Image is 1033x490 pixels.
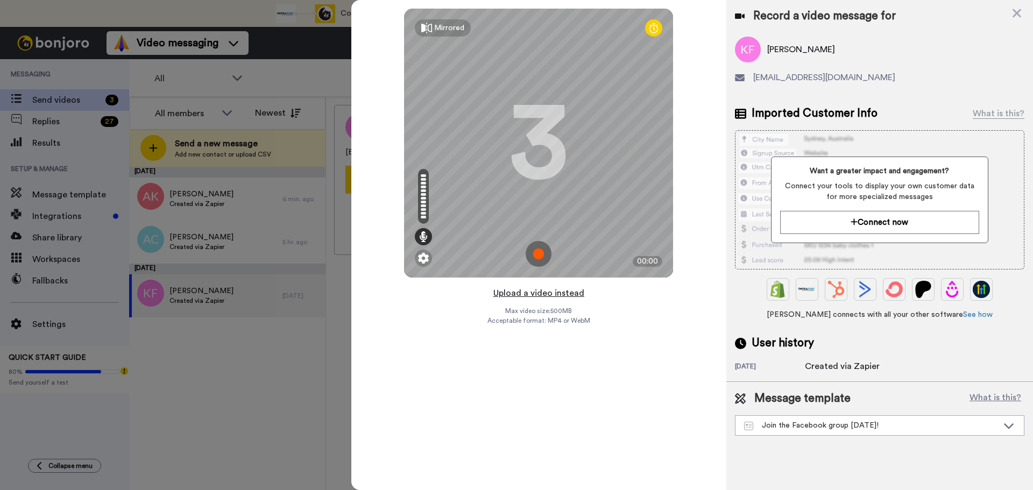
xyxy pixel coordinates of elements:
span: Message template [754,390,851,407]
img: ic_record_start.svg [526,241,551,267]
span: [PERSON_NAME] connects with all your other software [735,309,1024,320]
span: User history [752,335,814,351]
img: ic_gear.svg [418,253,429,264]
button: What is this? [966,390,1024,407]
img: Patreon [915,281,932,298]
img: Hubspot [827,281,845,298]
span: Acceptable format: MP4 or WebM [487,316,590,325]
img: Shopify [769,281,787,298]
span: Imported Customer Info [752,105,878,122]
img: Message-temps.svg [744,422,753,430]
button: Upload a video instead [490,286,588,300]
span: Want a greater impact and engagement? [780,166,979,176]
img: GoHighLevel [973,281,990,298]
img: Drip [944,281,961,298]
div: 3 [509,103,568,183]
img: ConvertKit [886,281,903,298]
div: Join the Facebook group [DATE]! [744,420,998,431]
img: Ontraport [798,281,816,298]
span: Connect your tools to display your own customer data for more specialized messages [780,181,979,202]
div: Created via Zapier [805,360,880,373]
button: Connect now [780,211,979,234]
span: Max video size: 500 MB [505,307,572,315]
div: [DATE] [735,362,805,373]
a: See how [963,311,993,318]
img: ActiveCampaign [857,281,874,298]
div: 00:00 [633,256,662,267]
div: What is this? [973,107,1024,120]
